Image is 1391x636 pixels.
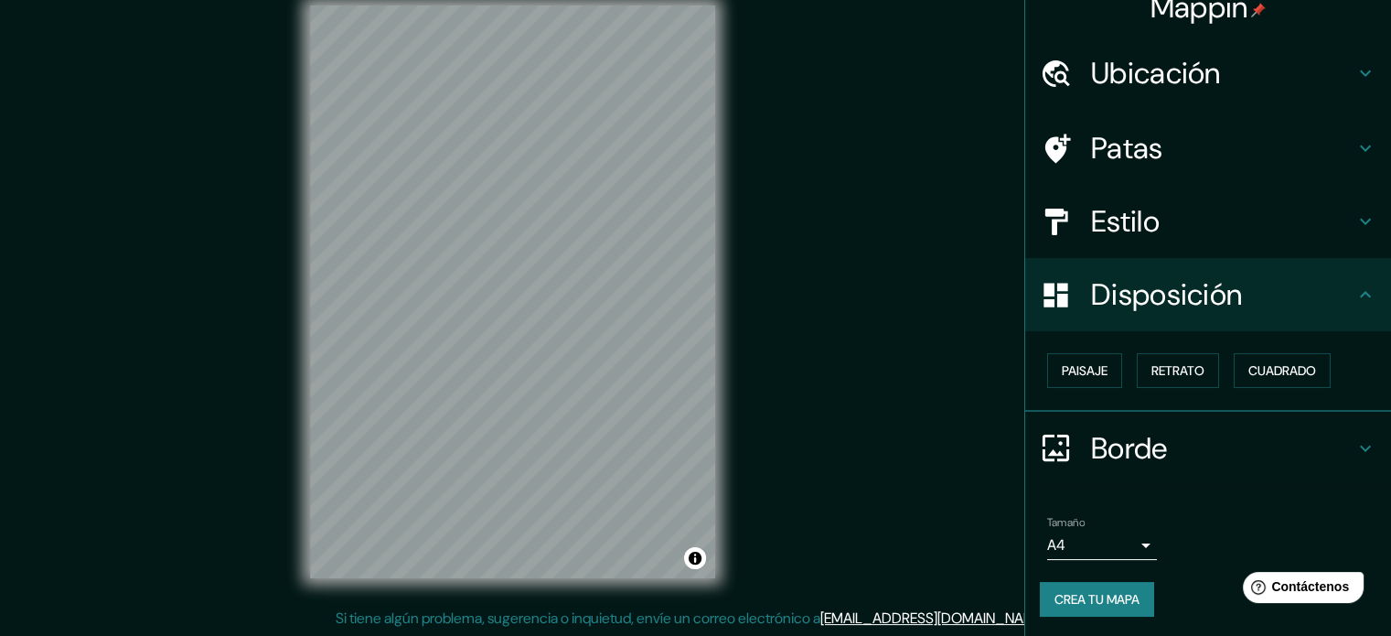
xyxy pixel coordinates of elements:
[1091,429,1168,468] font: Borde
[1047,535,1065,555] font: A4
[1025,185,1391,258] div: Estilo
[1151,362,1204,379] font: Retrato
[1047,531,1157,560] div: A4
[1091,54,1221,92] font: Ubicación
[1047,515,1085,530] font: Tamaño
[1054,591,1140,608] font: Crea tu mapa
[1025,112,1391,185] div: Patas
[1062,362,1107,379] font: Paisaje
[1025,37,1391,110] div: Ubicación
[1047,353,1122,388] button: Paisaje
[1040,582,1154,617] button: Crea tu mapa
[1248,362,1316,379] font: Cuadrado
[1137,353,1219,388] button: Retrato
[310,5,715,578] canvas: Mapa
[1091,129,1163,167] font: Patas
[1251,3,1266,17] img: pin-icon.png
[1234,353,1331,388] button: Cuadrado
[684,547,706,569] button: Activar o desactivar atribución
[1025,412,1391,485] div: Borde
[1025,258,1391,331] div: Disposición
[820,609,1046,628] a: [EMAIL_ADDRESS][DOMAIN_NAME]
[1228,565,1371,616] iframe: Lanzador de widgets de ayuda
[336,609,820,628] font: Si tiene algún problema, sugerencia o inquietud, envíe un correo electrónico a
[1091,275,1242,314] font: Disposición
[1091,202,1160,241] font: Estilo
